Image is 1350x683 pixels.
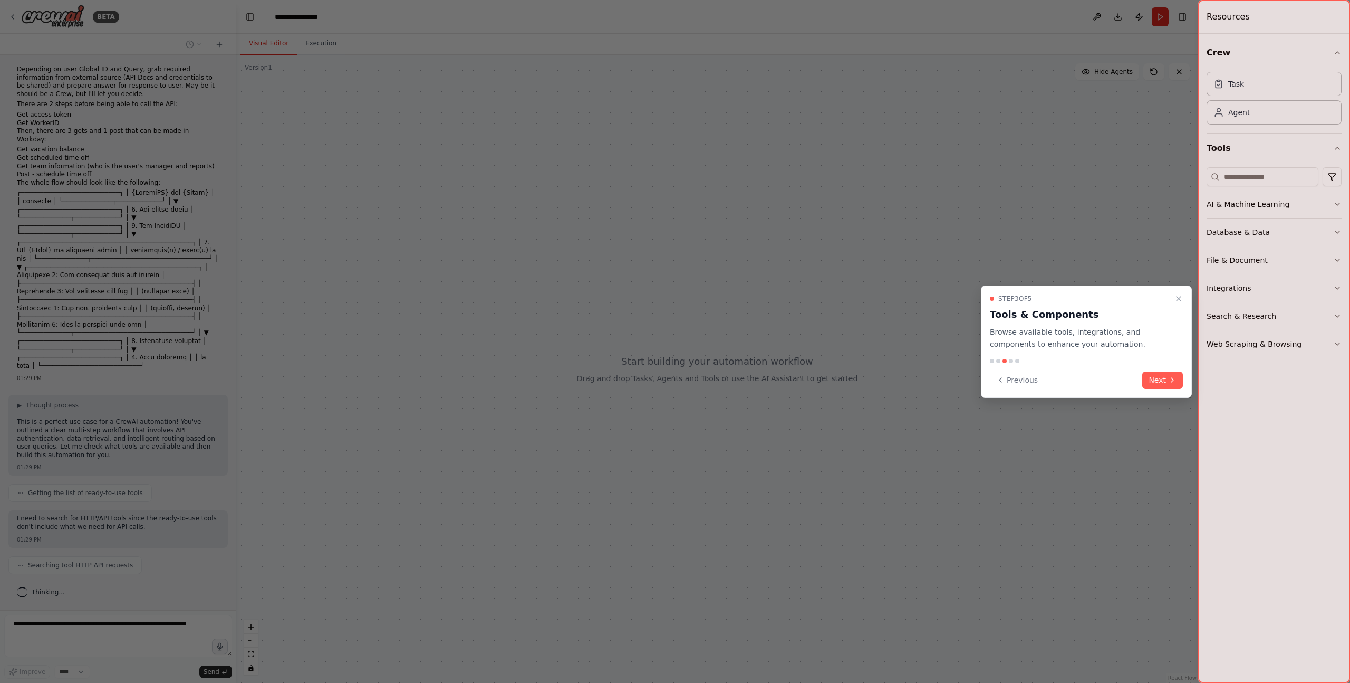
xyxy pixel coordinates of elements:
[1142,372,1183,389] button: Next
[243,10,257,24] button: Hide left sidebar
[1172,292,1185,305] button: Close walkthrough
[990,372,1044,389] button: Previous
[990,307,1170,322] h3: Tools & Components
[998,295,1032,303] span: Step 3 of 5
[990,326,1170,350] p: Browse available tools, integrations, and components to enhance your automation.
